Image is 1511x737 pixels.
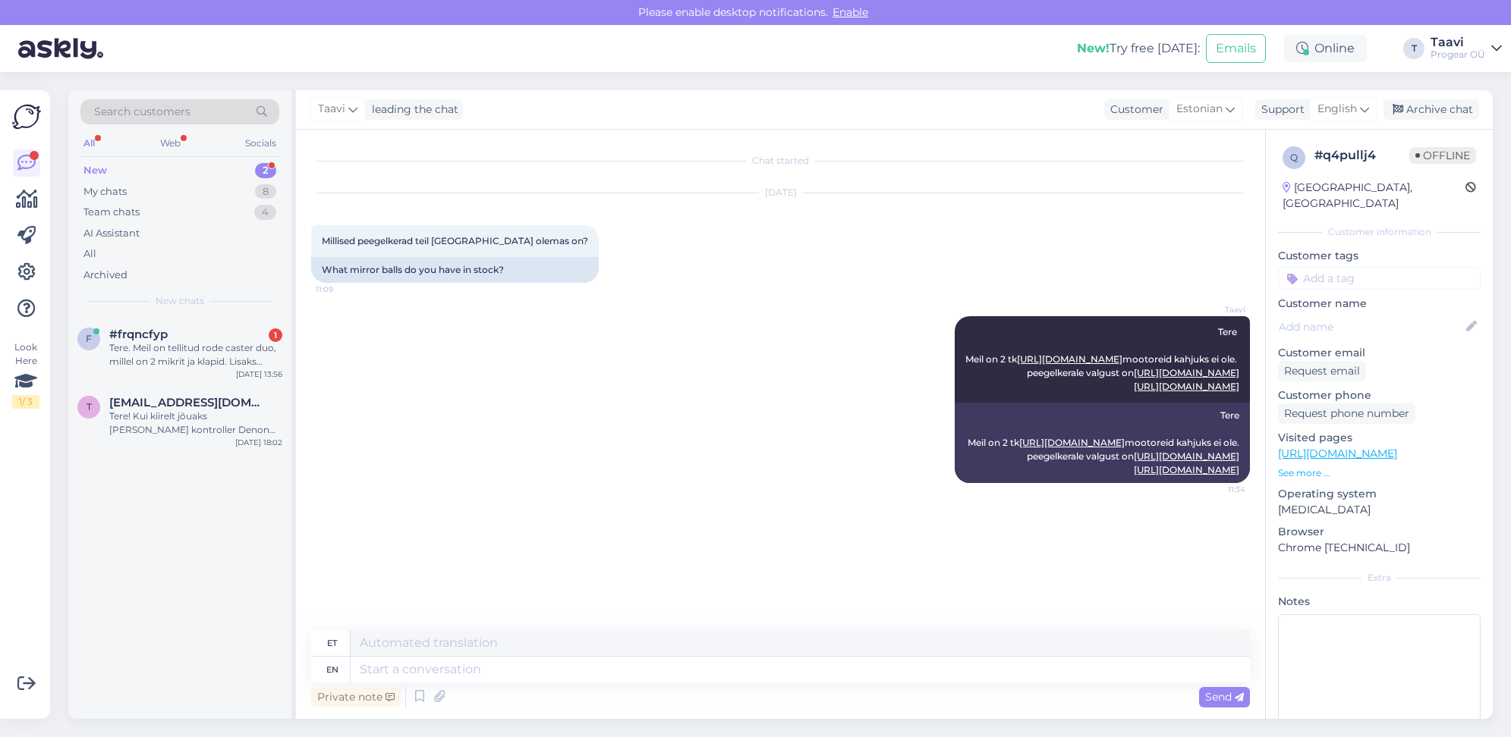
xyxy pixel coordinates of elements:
[109,328,168,341] span: #frqncfyp
[156,294,204,308] span: New chats
[12,102,41,131] img: Askly Logo
[322,235,588,246] span: Millised peegelkerad teil [GEOGRAPHIC_DATA] olemas on?
[1278,486,1481,502] p: Operating system
[1278,345,1481,361] p: Customer email
[1314,146,1409,165] div: # q4pullj4
[236,368,282,380] div: [DATE] 13:56
[1176,101,1223,118] span: Estonian
[83,268,127,283] div: Archived
[1278,248,1481,264] p: Customer tags
[1409,147,1476,164] span: Offline
[311,257,599,283] div: What mirror balls do you have in stock?
[1278,571,1481,585] div: Extra
[269,328,282,342] div: 1
[1278,267,1481,290] input: Add a tag
[311,154,1250,168] div: Chat started
[316,284,373,295] span: 11:09
[1431,49,1485,61] div: Progear OÜ
[1283,180,1465,212] div: [GEOGRAPHIC_DATA], [GEOGRAPHIC_DATA]
[318,101,345,118] span: Taavi
[828,5,873,19] span: Enable
[327,630,337,656] div: et
[255,184,276,199] div: 8
[109,341,282,368] div: Tere. Meil on tellitud rode caster duo, millel on 2 mikrit ja klapid. Lisaks öeldi, et kolmanda m...
[1284,35,1367,62] div: Online
[242,133,279,153] div: Socials
[1278,403,1415,424] div: Request phone number
[1278,387,1481,403] p: Customer phone
[109,396,267,409] span: thomashallik@gmail.com
[1278,502,1481,518] p: [MEDICAL_DATA]
[86,333,92,344] span: f
[1017,353,1122,365] a: [URL][DOMAIN_NAME]
[1134,367,1239,378] a: [URL][DOMAIN_NAME]
[311,687,401,707] div: Private note
[1134,450,1239,462] a: [URL][DOMAIN_NAME]
[1205,690,1244,704] span: Send
[255,163,276,178] div: 2
[12,395,39,409] div: 1 / 3
[326,657,338,682] div: en
[1384,99,1479,120] div: Archive chat
[1290,152,1298,163] span: q
[1134,381,1239,392] a: [URL][DOMAIN_NAME]
[1317,101,1357,118] span: English
[1403,38,1424,59] div: T
[1077,41,1110,55] b: New!
[83,226,140,241] div: AI Assistant
[254,205,276,220] div: 4
[1278,430,1481,446] p: Visited pages
[83,184,127,199] div: My chats
[1278,361,1366,381] div: Request email
[1077,39,1200,58] div: Try free [DATE]:
[83,246,96,262] div: All
[12,340,39,409] div: Look Here
[955,403,1250,483] div: Tere Meil ​​on 2 tk mootoreid kahjuks ei ole. peegelkerale valgust on
[1134,464,1239,475] a: [URL][DOMAIN_NAME]
[1206,34,1266,63] button: Emails
[157,133,184,153] div: Web
[83,205,140,220] div: Team chats
[1431,36,1485,49] div: Taavi
[1188,484,1245,495] span: 11:34
[1104,102,1163,118] div: Customer
[1278,540,1481,556] p: Chrome [TECHNICAL_ID]
[87,401,92,412] span: t
[94,104,190,120] span: Search customers
[109,409,282,437] div: Tere! Kui kiirelt jõuaks [PERSON_NAME] kontroller Denon SC LIVE 4?
[1255,102,1305,118] div: Support
[235,437,282,448] div: [DATE] 18:02
[1278,524,1481,540] p: Browser
[366,102,458,118] div: leading the chat
[1278,447,1397,460] a: [URL][DOMAIN_NAME]
[1188,304,1245,315] span: Taavi
[1278,466,1481,480] p: See more ...
[1278,296,1481,312] p: Customer name
[83,163,107,178] div: New
[311,186,1250,199] div: [DATE]
[1019,437,1125,448] a: [URL][DOMAIN_NAME]
[1431,36,1502,61] a: TaaviProgear OÜ
[80,133,98,153] div: All
[965,326,1239,392] span: Tere Meil on 2 tk mootoreid kahjuks ei ole. peegelkerale valgust on
[1278,225,1481,239] div: Customer information
[1279,318,1463,335] input: Add name
[1278,594,1481,610] p: Notes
